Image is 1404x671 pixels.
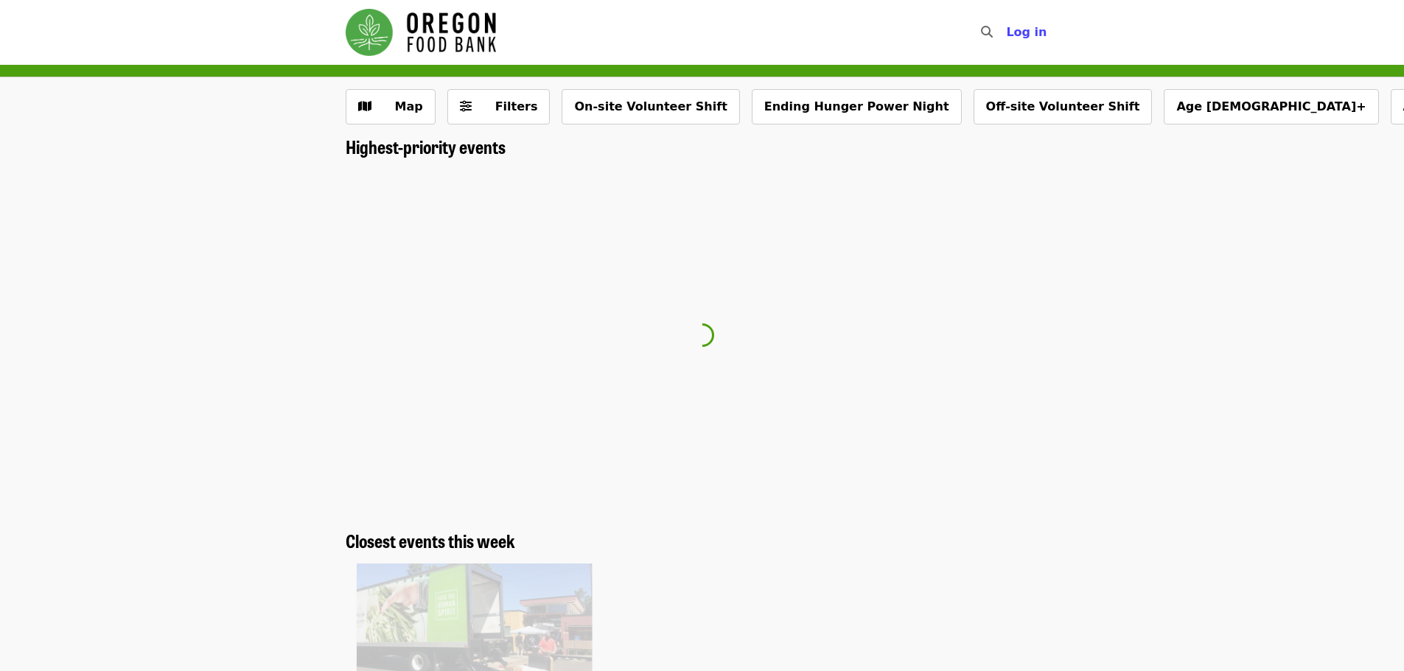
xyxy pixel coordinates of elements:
button: Log in [994,18,1058,47]
a: Highest-priority events [346,136,506,158]
button: Off-site Volunteer Shift [974,89,1153,124]
span: Highest-priority events [346,133,506,159]
div: Closest events this week [334,530,1071,552]
button: On-site Volunteer Shift [562,89,739,124]
img: Oregon Food Bank - Home [346,9,496,56]
span: Map [395,99,423,113]
a: Closest events this week [346,530,515,552]
span: Log in [1006,25,1047,39]
input: Search [1002,15,1013,50]
button: Show map view [346,89,436,124]
button: Filters (0 selected) [447,89,551,124]
button: Ending Hunger Power Night [752,89,962,124]
button: Age [DEMOGRAPHIC_DATA]+ [1164,89,1378,124]
i: search icon [981,25,993,39]
span: Closest events this week [346,527,515,553]
i: map icon [358,99,371,113]
div: Highest-priority events [334,136,1071,158]
i: sliders-h icon [460,99,472,113]
span: Filters [495,99,538,113]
